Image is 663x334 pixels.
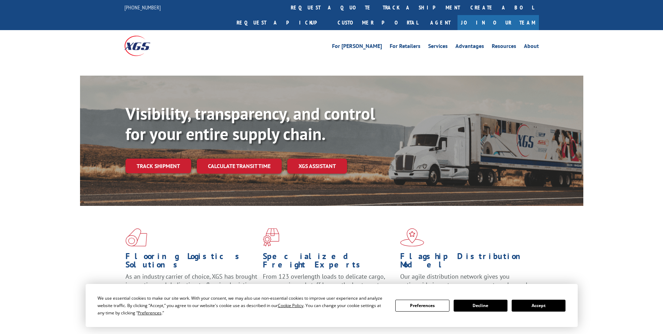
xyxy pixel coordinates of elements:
h1: Specialized Freight Experts [263,252,395,272]
a: For [PERSON_NAME] [332,43,382,51]
a: Advantages [455,43,484,51]
button: Decline [454,300,507,312]
img: xgs-icon-total-supply-chain-intelligence-red [125,228,147,246]
span: Cookie Policy [278,302,303,308]
img: xgs-icon-flagship-distribution-model-red [400,228,424,246]
button: Preferences [395,300,449,312]
a: Agent [423,15,457,30]
button: Accept [512,300,565,312]
a: [PHONE_NUMBER] [124,4,161,11]
span: Our agile distribution network gives you nationwide inventory management on demand. [400,272,529,289]
a: Services [428,43,448,51]
div: Cookie Consent Prompt [86,284,578,327]
h1: Flagship Distribution Model [400,252,532,272]
p: From 123 overlength loads to delicate cargo, our experienced staff knows the best way to move you... [263,272,395,304]
h1: Flooring Logistics Solutions [125,252,258,272]
a: XGS ASSISTANT [287,159,347,174]
a: Join Our Team [457,15,539,30]
a: About [524,43,539,51]
span: Preferences [138,310,161,316]
div: We use essential cookies to make our site work. With your consent, we may also use non-essential ... [98,294,387,316]
a: Request a pickup [231,15,332,30]
a: For Retailers [390,43,420,51]
a: Calculate transit time [197,159,282,174]
img: xgs-icon-focused-on-flooring-red [263,228,279,246]
a: Customer Portal [332,15,423,30]
span: As an industry carrier of choice, XGS has brought innovation and dedication to flooring logistics... [125,272,257,297]
b: Visibility, transparency, and control for your entire supply chain. [125,103,375,145]
a: Resources [492,43,516,51]
a: Track shipment [125,159,191,173]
